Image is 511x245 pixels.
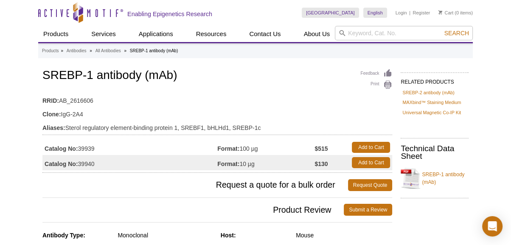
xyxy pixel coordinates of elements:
h2: RELATED PRODUCTS [401,72,469,87]
strong: Catalog No: [45,145,78,152]
td: 100 µg [217,140,314,155]
li: SREBP-1 antibody (mAb) [130,48,178,53]
a: [GEOGRAPHIC_DATA] [302,8,359,18]
a: Resources [191,26,232,42]
li: » [90,48,92,53]
li: » [61,48,63,53]
a: Add to Cart [352,142,390,153]
li: » [124,48,126,53]
td: IgG-2A4 [42,105,392,119]
div: Open Intercom Messenger [482,216,503,237]
h1: SREBP-1 antibody (mAb) [42,69,392,83]
strong: Host: [221,232,236,239]
td: Sterol regulatory element-binding protein 1, SREBF1, bHLHd1, SREBP-1c [42,119,392,132]
a: Add to Cart [352,157,390,168]
li: (0 items) [438,8,473,18]
input: Keyword, Cat. No. [335,26,473,40]
li: | [409,8,410,18]
a: Request Quote [348,179,393,191]
a: Print [360,80,392,90]
span: Product Review [42,204,344,216]
td: 39939 [42,140,217,155]
button: Search [442,29,472,37]
td: 39940 [42,155,217,170]
a: Submit a Review [344,204,392,216]
a: Products [42,47,59,55]
a: Products [38,26,73,42]
a: English [363,8,387,18]
a: Antibodies [67,47,87,55]
td: AB_2616606 [42,92,392,105]
a: Feedback [360,69,392,78]
a: Applications [134,26,178,42]
span: Search [444,30,469,37]
a: Login [396,10,407,16]
strong: Format: [217,145,239,152]
a: Register [413,10,430,16]
h2: Technical Data Sheet [401,145,469,160]
div: Mouse [296,231,392,239]
span: Request a quote for a bulk order [42,179,348,191]
img: Your Cart [438,10,442,14]
strong: Catalog No: [45,160,78,168]
a: All Antibodies [95,47,121,55]
a: SREBP-1 antibody (mAb) [401,166,469,191]
strong: $515 [314,145,328,152]
td: 10 µg [217,155,314,170]
strong: Clone: [42,110,61,118]
h2: Enabling Epigenetics Research [127,10,212,18]
div: Monoclonal [118,231,214,239]
strong: $130 [314,160,328,168]
strong: Aliases: [42,124,65,132]
a: MAXbind™ Staining Medium [402,99,461,106]
strong: Format: [217,160,239,168]
a: SREBP-2 antibody (mAb) [402,89,454,96]
a: Contact Us [244,26,286,42]
strong: Antibody Type: [42,232,85,239]
a: Universal Magnetic Co-IP Kit [402,109,461,116]
a: Cart [438,10,453,16]
strong: RRID: [42,97,59,104]
a: About Us [299,26,335,42]
a: Services [86,26,121,42]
